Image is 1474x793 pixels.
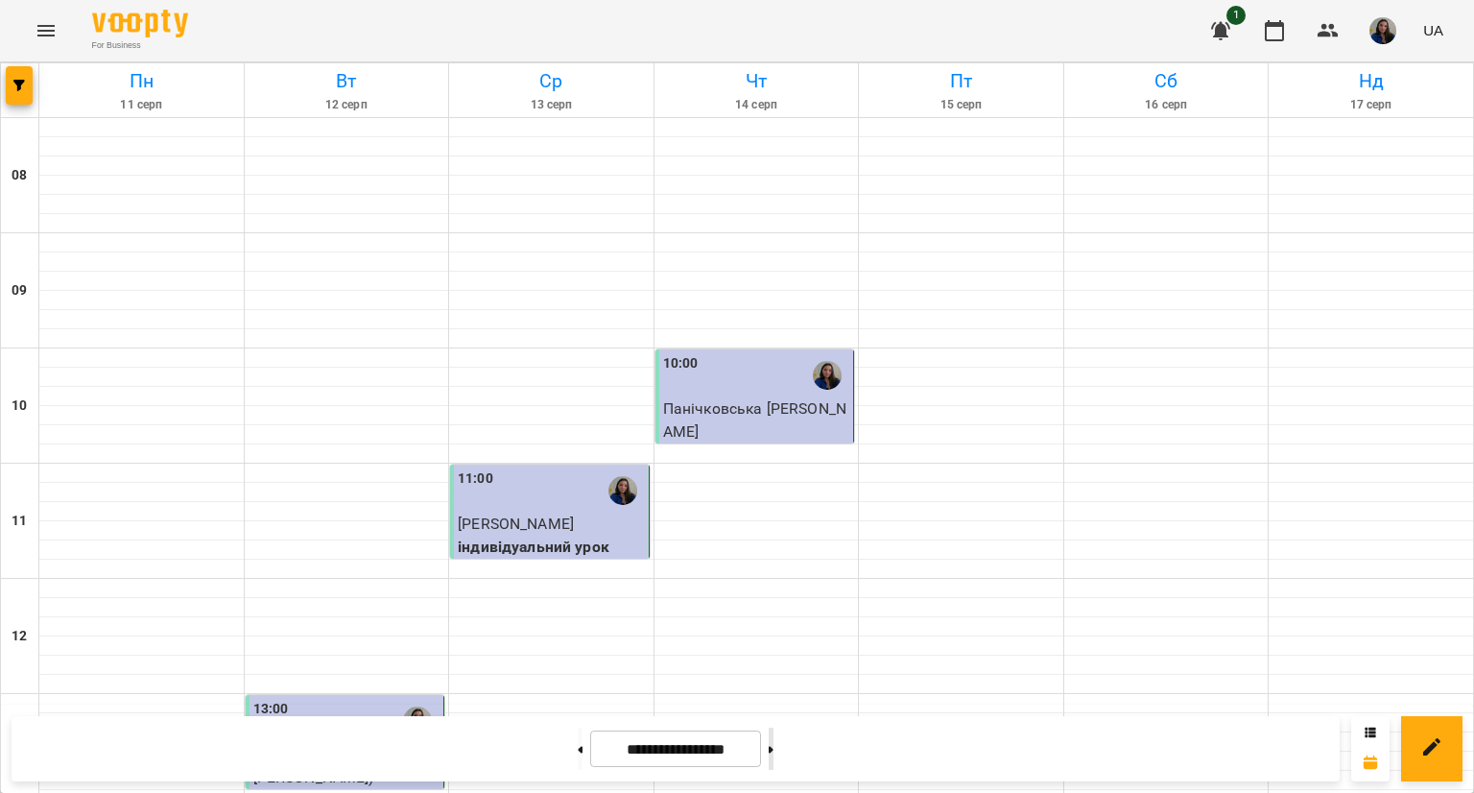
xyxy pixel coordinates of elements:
span: [PERSON_NAME] [458,515,574,533]
p: індивідуальний урок [458,536,645,559]
h6: 15 серп [862,96,1060,114]
h6: 17 серп [1272,96,1470,114]
h6: 11 серп [42,96,241,114]
h6: Пт [862,66,1060,96]
h6: 11 [12,511,27,532]
h6: Сб [1067,66,1266,96]
span: UA [1423,20,1443,40]
h6: 12 серп [248,96,446,114]
h6: Нд [1272,66,1470,96]
span: 1 [1226,6,1246,25]
button: Menu [23,8,69,54]
img: ae595b08ead7d6d5f9af2f06f99573c6.jpeg [1369,17,1396,44]
h6: Чт [657,66,856,96]
h6: 12 [12,626,27,647]
img: Самчук Дарина [813,361,842,390]
p: індивідуальний урок [663,443,850,466]
h6: 14 серп [657,96,856,114]
h6: 13 серп [452,96,651,114]
h6: 10 [12,396,27,417]
img: Voopty Logo [92,10,188,37]
h6: 09 [12,280,27,301]
h6: 08 [12,165,27,186]
h6: 16 серп [1067,96,1266,114]
label: 10:00 [663,353,699,374]
img: Самчук Дарина [608,476,637,505]
h6: Вт [248,66,446,96]
h6: Пн [42,66,241,96]
label: 13:00 [253,699,289,720]
span: Панічковська [PERSON_NAME] [663,399,846,441]
h6: Ср [452,66,651,96]
span: For Business [92,39,188,52]
button: UA [1415,12,1451,48]
label: 11:00 [458,469,493,490]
